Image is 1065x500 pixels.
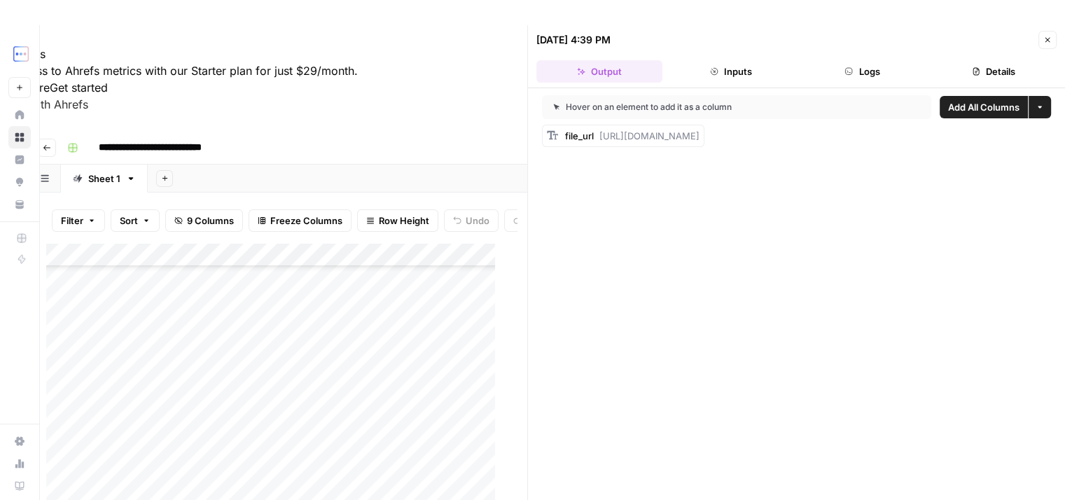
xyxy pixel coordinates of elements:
a: Usage [8,452,31,475]
div: Sheet 1 [88,172,120,186]
span: Filter [61,214,83,228]
span: Sort [120,214,138,228]
button: Add All Columns [940,96,1028,118]
button: Inputs [668,60,794,83]
a: Browse [8,126,31,148]
span: [URL][DOMAIN_NAME] [599,130,699,141]
span: file_url [565,130,594,141]
span: Add All Columns [948,100,1019,114]
button: Logs [800,60,926,83]
span: 9 Columns [187,214,234,228]
a: Sheet 1 [61,165,148,193]
button: Freeze Columns [249,209,351,232]
button: Undo [444,209,499,232]
a: Settings [8,430,31,452]
button: Get started [50,79,108,96]
div: Hover on an element to add it as a column [553,101,826,113]
a: Opportunities [8,171,31,193]
span: Undo [466,214,489,228]
a: Insights [8,148,31,171]
button: 9 Columns [165,209,243,232]
button: Sort [111,209,160,232]
a: Your Data [8,193,31,216]
button: Filter [52,209,105,232]
button: Output [536,60,662,83]
a: Learning Hub [8,475,31,497]
button: Row Height [357,209,438,232]
div: [DATE] 4:39 PM [536,33,611,47]
span: Freeze Columns [270,214,342,228]
span: Row Height [379,214,429,228]
button: Details [931,60,1057,83]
